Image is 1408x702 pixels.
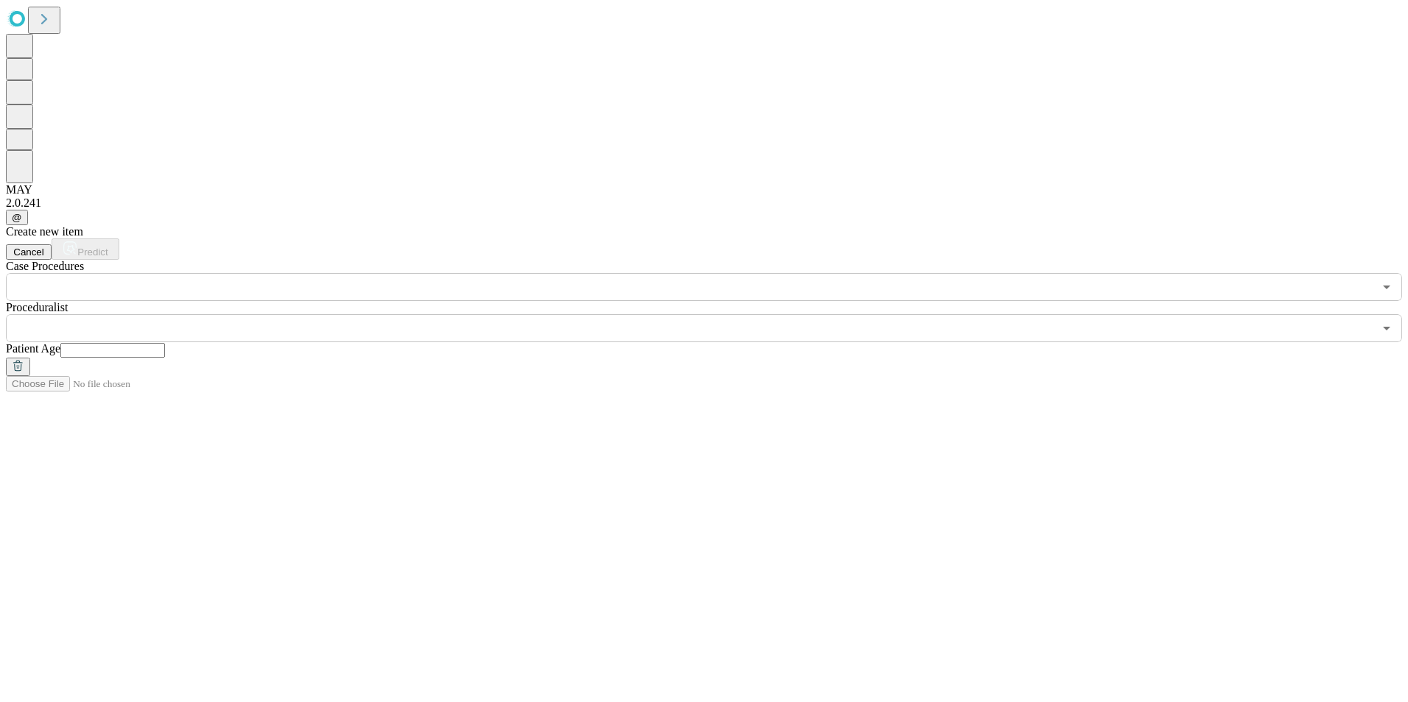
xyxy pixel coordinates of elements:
span: Cancel [13,247,44,258]
button: @ [6,210,28,225]
div: 2.0.241 [6,196,1402,210]
span: @ [12,212,22,223]
button: Predict [52,238,119,260]
span: Proceduralist [6,301,68,313]
button: Open [1376,277,1397,297]
span: Scheduled Procedure [6,260,84,272]
button: Open [1376,318,1397,338]
span: Predict [77,247,108,258]
span: Create new item [6,225,83,238]
button: Cancel [6,244,52,260]
span: Patient Age [6,342,60,355]
div: MAY [6,183,1402,196]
